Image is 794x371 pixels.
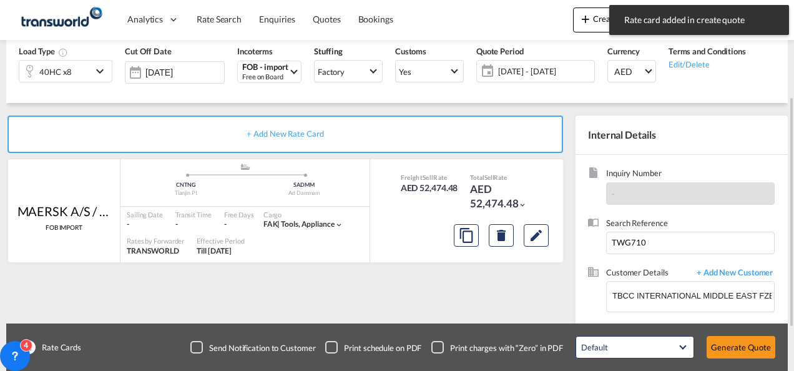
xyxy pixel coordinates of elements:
[175,219,212,230] div: -
[237,61,301,83] md-select: Select Incoterms: FOB - import Free on Board
[175,210,212,219] div: Transit Time
[518,200,527,209] md-icon: icon-chevron-down
[17,202,111,220] div: MAERSK A/S / TDWC-DUBAI
[197,246,232,255] span: Till [DATE]
[606,167,775,182] span: Inquiry Number
[242,72,288,81] div: Free on Board
[127,181,245,189] div: CNTNG
[395,46,426,56] span: Customs
[578,11,593,26] md-icon: icon-plus 400-fg
[127,210,163,219] div: Sailing Date
[313,14,340,24] span: Quotes
[7,116,563,153] div: + Add New Rate Card
[314,60,383,82] md-select: Select Stuffing: Factory
[190,341,315,354] md-checkbox: Checkbox No Ink
[247,129,323,139] span: + Add New Rate Card
[669,57,746,70] div: Edit/Delete
[606,217,775,232] span: Search Reference
[127,189,245,197] div: Tianjin Pt
[399,67,411,77] div: Yes
[612,282,774,310] input: Enter Customer Details
[401,182,458,194] div: AED 52,474.48
[197,14,242,24] span: Rate Search
[484,174,494,181] span: Sell
[454,224,479,247] button: Copy
[498,66,591,77] span: [DATE] - [DATE]
[576,116,788,154] div: Internal Details
[423,174,433,181] span: Sell
[92,64,111,79] md-icon: icon-chevron-down
[495,62,594,80] span: [DATE] - [DATE]
[125,46,172,56] span: Cut Off Date
[614,66,643,78] span: AED
[607,46,640,56] span: Currency
[318,67,345,77] div: Factory
[450,342,563,354] div: Print charges with “Zero” in PDF
[344,342,421,354] div: Print schedule on PDF
[335,220,343,229] md-icon: icon-chevron-down
[606,267,690,281] span: Customer Details
[237,46,273,56] span: Incoterms
[606,232,775,254] input: Enter search reference
[459,228,474,243] md-icon: assets/icons/custom/copyQuote.svg
[245,189,364,197] div: Ad Dammam
[470,182,532,212] div: AED 52,474.48
[224,219,227,230] div: -
[263,219,335,230] div: tools, appliance
[470,173,532,182] div: Total Rate
[36,342,81,353] span: Rate Cards
[145,67,224,77] input: Select
[489,224,514,247] button: Delete
[612,189,615,199] span: -
[245,181,364,189] div: SADMM
[127,236,184,245] div: Rates by Forwarder
[620,14,778,26] span: Rate card added in create quote
[314,46,343,56] span: Stuffing
[46,223,82,232] span: FOB IMPORT
[127,13,163,26] span: Analytics
[127,219,163,230] div: -
[238,164,253,170] md-icon: assets/icons/custom/ship-fill.svg
[607,60,656,82] md-select: Select Currency: د.إ AEDUnited Arab Emirates Dirham
[358,14,393,24] span: Bookings
[19,46,68,56] span: Load Type
[477,64,492,79] md-icon: icon-calendar
[209,342,315,354] div: Send Notification to Customer
[690,267,775,281] span: + Add New Customer
[277,219,280,229] span: |
[524,224,549,247] button: Edit
[259,14,295,24] span: Enquiries
[395,60,464,82] md-select: Select Customs: Yes
[197,246,232,257] div: Till 30 Sep 2025
[476,46,524,56] span: Quote Period
[19,60,112,82] div: 40HC x8icon-chevron-down
[263,210,343,219] div: Cargo
[197,236,244,245] div: Effective Period
[581,342,607,352] div: Default
[573,7,647,32] button: icon-plus 400-fgCreate Quote
[707,336,775,359] button: Generate Quote
[224,210,254,219] div: Free Days
[39,63,72,81] div: 40HC x8
[431,341,563,354] md-checkbox: Checkbox No Ink
[58,47,68,57] md-icon: icon-information-outline
[401,173,458,182] div: Freight Rate
[669,46,746,56] span: Terms and Conditions
[325,341,421,354] md-checkbox: Checkbox No Ink
[263,219,282,229] span: FAK
[19,6,103,34] img: f753ae806dec11f0841701cdfdf085c0.png
[127,246,179,255] span: TRANSWORLD
[242,62,288,72] div: FOB - import
[127,246,184,257] div: TRANSWORLD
